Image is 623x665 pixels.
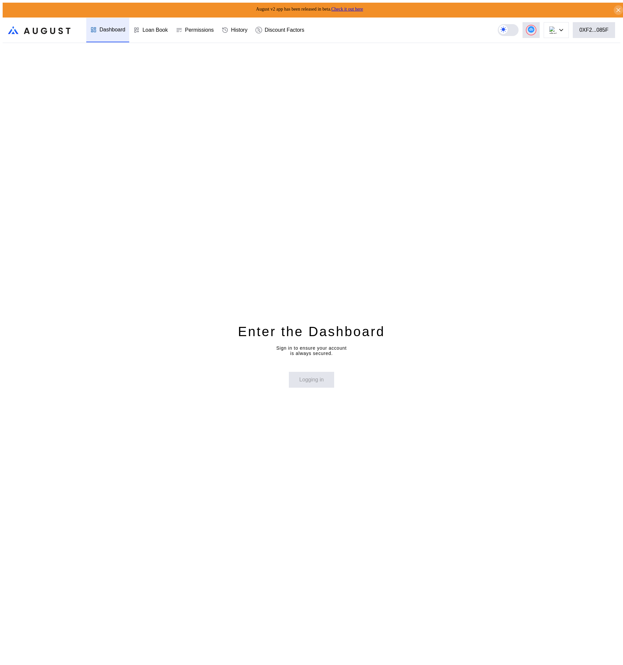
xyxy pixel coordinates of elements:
[129,18,172,42] a: Loan Book
[331,7,363,12] a: Check it out here
[218,18,252,42] a: History
[185,27,214,33] div: Permissions
[99,27,125,33] div: Dashboard
[238,323,385,340] div: Enter the Dashboard
[231,27,248,33] div: History
[265,27,304,33] div: Discount Factors
[573,22,615,38] button: 0XF2...085F
[549,26,557,34] img: chain logo
[252,18,308,42] a: Discount Factors
[276,345,347,356] div: Sign in to ensure your account is always secured.
[142,27,168,33] div: Loan Book
[579,27,608,33] div: 0XF2...085F
[86,18,129,42] a: Dashboard
[544,22,569,38] button: chain logo
[172,18,218,42] a: Permissions
[256,7,363,12] span: August v2 app has been released in beta.
[289,372,334,388] button: Logging in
